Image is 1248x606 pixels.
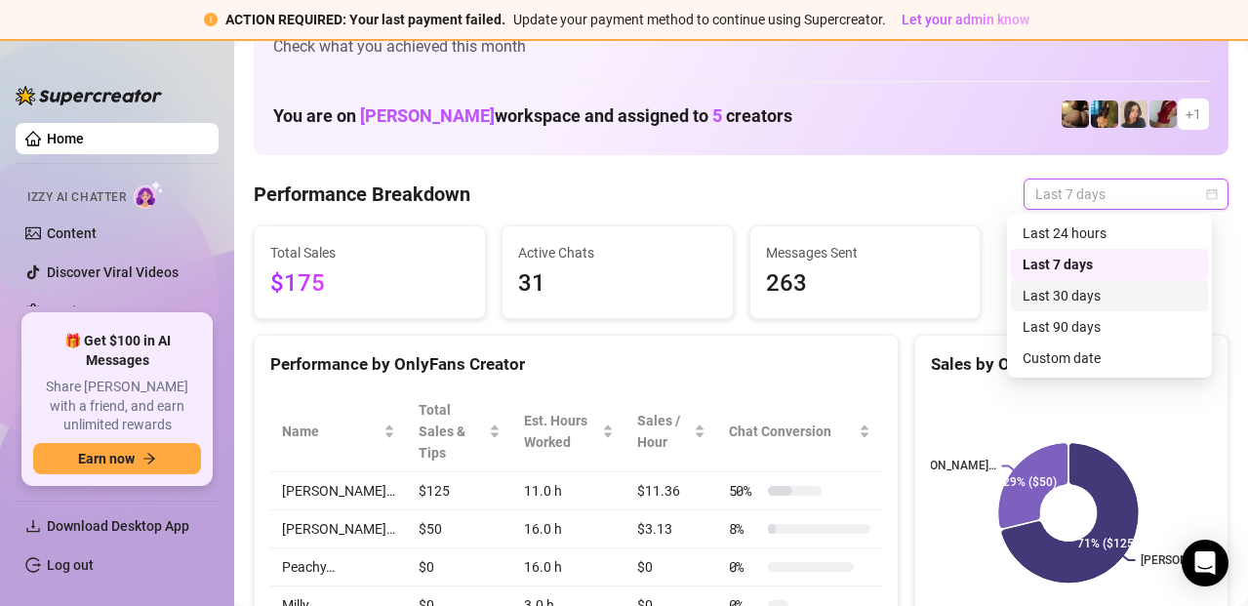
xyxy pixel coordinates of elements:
[270,265,469,303] span: $175
[273,105,792,127] h1: You are on workspace and assigned to creators
[625,510,716,548] td: $3.13
[142,452,156,465] span: arrow-right
[625,472,716,510] td: $11.36
[47,303,99,319] a: Settings
[1142,554,1239,568] text: [PERSON_NAME]…
[1206,188,1218,200] span: calendar
[47,518,189,534] span: Download Desktop App
[33,443,201,474] button: Earn nowarrow-right
[134,181,164,209] img: AI Chatter
[524,410,598,453] div: Est. Hours Worked
[712,105,722,126] span: 5
[16,86,162,105] img: logo-BBDzfeDw.svg
[407,391,512,472] th: Total Sales & Tips
[47,264,179,280] a: Discover Viral Videos
[1011,343,1208,374] div: Custom date
[898,460,995,473] text: [PERSON_NAME]…
[270,472,407,510] td: [PERSON_NAME]…
[270,351,882,378] div: Performance by OnlyFans Creator
[729,518,760,540] span: 8 %
[360,105,495,126] span: [PERSON_NAME]
[1062,101,1089,128] img: Peachy
[512,548,625,586] td: 16.0 h
[47,557,94,573] a: Log out
[1035,180,1217,209] span: Last 7 days
[47,131,84,146] a: Home
[1011,249,1208,280] div: Last 7 days
[518,242,717,263] span: Active Chats
[1023,347,1196,369] div: Custom date
[894,8,1037,31] button: Let your admin know
[33,332,201,370] span: 🎁 Get $100 in AI Messages
[1120,101,1147,128] img: Nina
[1011,311,1208,343] div: Last 90 days
[407,510,512,548] td: $50
[902,12,1029,27] span: Let your admin know
[625,391,716,472] th: Sales / Hour
[512,510,625,548] td: 16.0 h
[270,242,469,263] span: Total Sales
[1023,222,1196,244] div: Last 24 hours
[270,548,407,586] td: Peachy…
[270,391,407,472] th: Name
[1091,101,1118,128] img: Milly
[637,410,689,453] span: Sales / Hour
[407,472,512,510] td: $125
[729,421,855,442] span: Chat Conversion
[1182,540,1228,586] div: Open Intercom Messenger
[625,548,716,586] td: $0
[1011,218,1208,249] div: Last 24 hours
[766,265,965,303] span: 263
[1023,316,1196,338] div: Last 90 days
[273,36,1209,58] span: Check what you achieved this month
[1023,285,1196,306] div: Last 30 days
[254,181,470,208] h4: Performance Breakdown
[729,480,760,502] span: 50 %
[931,351,1212,378] div: Sales by OnlyFans Creator
[47,225,97,241] a: Content
[25,518,41,534] span: download
[27,188,126,207] span: Izzy AI Chatter
[419,399,485,464] span: Total Sales & Tips
[407,548,512,586] td: $0
[225,12,505,27] strong: ACTION REQUIRED: Your last payment failed.
[1023,254,1196,275] div: Last 7 days
[204,13,218,26] span: exclamation-circle
[513,12,886,27] span: Update your payment method to continue using Supercreator.
[766,242,965,263] span: Messages Sent
[717,391,882,472] th: Chat Conversion
[518,265,717,303] span: 31
[729,556,760,578] span: 0 %
[78,451,135,466] span: Earn now
[1011,280,1208,311] div: Last 30 days
[282,421,380,442] span: Name
[512,472,625,510] td: 11.0 h
[1186,103,1201,125] span: + 1
[1149,101,1177,128] img: Esme
[33,378,201,435] span: Share [PERSON_NAME] with a friend, and earn unlimited rewards
[270,510,407,548] td: [PERSON_NAME]…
